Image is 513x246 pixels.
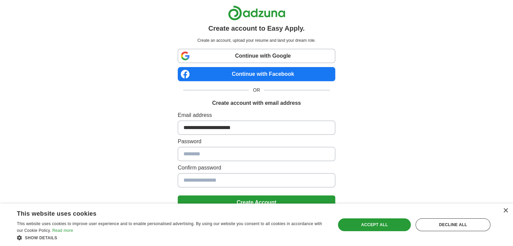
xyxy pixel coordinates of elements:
label: Email address [178,111,335,119]
div: Decline all [416,218,490,231]
a: Continue with Facebook [178,67,335,81]
label: Password [178,137,335,146]
p: Create an account, upload your resume and land your dream role. [179,37,334,43]
h1: Create account to Easy Apply. [208,23,305,33]
span: Show details [25,236,57,240]
div: Close [503,208,508,213]
div: This website uses cookies [17,208,309,218]
label: Confirm password [178,164,335,172]
span: This website uses cookies to improve user experience and to enable personalised advertising. By u... [17,221,322,233]
img: Adzuna logo [228,5,285,21]
div: Accept all [338,218,411,231]
span: OR [249,87,264,94]
div: Show details [17,234,326,241]
a: Read more, opens a new window [52,228,73,233]
h1: Create account with email address [212,99,301,107]
a: Continue with Google [178,49,335,63]
button: Create Account [178,195,335,210]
